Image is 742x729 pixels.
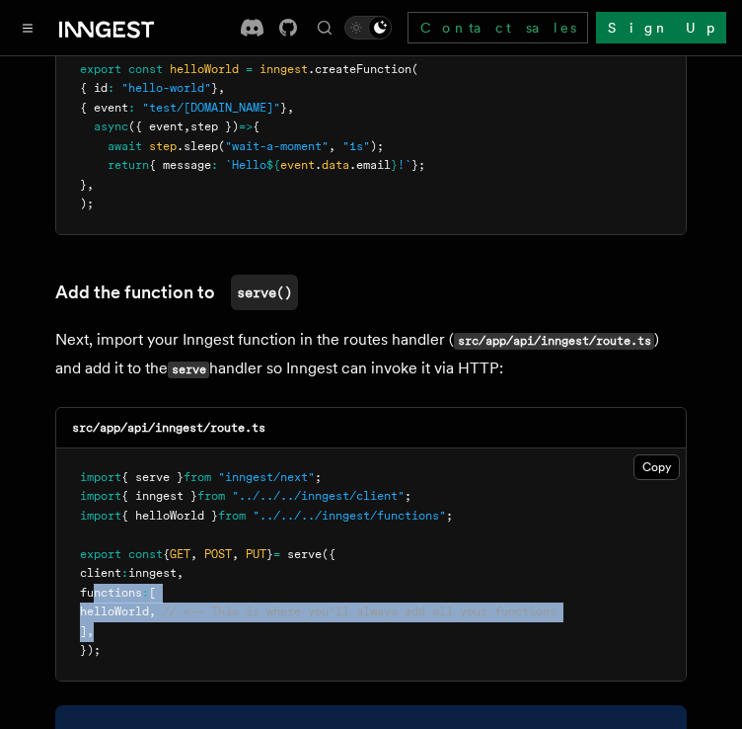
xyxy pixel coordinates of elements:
[149,139,177,153] span: step
[411,62,418,76] span: (
[246,547,266,561] span: PUT
[308,62,411,76] span: .createFunction
[149,605,156,618] span: ,
[280,101,287,115] span: }
[315,158,322,172] span: .
[149,586,156,600] span: [
[342,139,370,153] span: "1s"
[80,197,94,210] span: );
[128,62,163,76] span: const
[633,454,680,480] button: Copy
[121,489,197,503] span: { inngest }
[80,547,121,561] span: export
[211,81,218,95] span: }
[80,624,87,638] span: ]
[55,326,687,383] p: Next, import your Inngest function in the routes handler ( ) and add it to the handler so Inngest...
[190,547,197,561] span: ,
[232,547,239,561] span: ,
[80,586,142,600] span: functions
[108,158,149,172] span: return
[184,470,211,484] span: from
[121,81,211,95] span: "hello-world"
[408,12,588,43] a: Contact sales
[80,566,121,580] span: client
[231,275,298,310] code: serve()
[80,509,121,523] span: import
[121,509,218,523] span: { helloWorld }
[190,120,239,133] span: step })
[218,139,225,153] span: (
[329,139,335,153] span: ,
[232,489,405,503] span: "../../../inngest/client"
[246,62,253,76] span: =
[260,62,308,76] span: inngest
[80,101,128,115] span: { event
[313,16,336,40] button: Find something...
[163,605,556,618] span: // <-- This is where you'll always add all your functions
[204,547,232,561] span: POST
[87,624,94,638] span: ,
[142,586,149,600] span: :
[108,139,142,153] span: await
[266,158,280,172] span: ${
[218,470,315,484] span: "inngest/next"
[446,509,453,523] span: ;
[149,158,211,172] span: { message
[80,605,149,618] span: helloWorld
[287,547,322,561] span: serve
[142,101,280,115] span: "test/[DOMAIN_NAME]"
[253,120,260,133] span: {
[80,470,121,484] span: import
[87,178,94,192] span: ,
[411,158,425,172] span: };
[253,509,446,523] span: "../../../inngest/functions"
[322,547,335,561] span: ({
[108,81,114,95] span: :
[80,81,108,95] span: { id
[322,158,349,172] span: data
[128,547,163,561] span: const
[128,120,184,133] span: ({ event
[184,120,190,133] span: ,
[177,566,184,580] span: ,
[398,158,411,172] span: !`
[225,139,329,153] span: "wait-a-moment"
[239,120,253,133] span: =>
[80,62,121,76] span: export
[266,547,273,561] span: }
[168,362,209,378] code: serve
[405,489,411,503] span: ;
[128,566,177,580] span: inngest
[596,12,726,43] a: Sign Up
[197,489,225,503] span: from
[80,489,121,503] span: import
[170,547,190,561] span: GET
[163,547,170,561] span: {
[225,158,266,172] span: `Hello
[370,139,384,153] span: );
[287,101,294,115] span: ,
[177,139,218,153] span: .sleep
[170,62,239,76] span: helloWorld
[218,81,225,95] span: ,
[16,16,39,40] button: Toggle navigation
[72,421,265,435] code: src/app/api/inngest/route.ts
[273,547,280,561] span: =
[280,158,315,172] span: event
[349,158,391,172] span: .email
[121,470,184,484] span: { serve }
[344,16,392,40] button: Toggle dark mode
[218,509,246,523] span: from
[128,101,135,115] span: :
[391,158,398,172] span: }
[80,643,101,657] span: });
[211,158,218,172] span: :
[454,333,654,350] code: src/app/api/inngest/route.ts
[121,566,128,580] span: :
[55,275,298,310] a: Add the function toserve()
[94,120,128,133] span: async
[315,470,322,484] span: ;
[80,178,87,192] span: }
